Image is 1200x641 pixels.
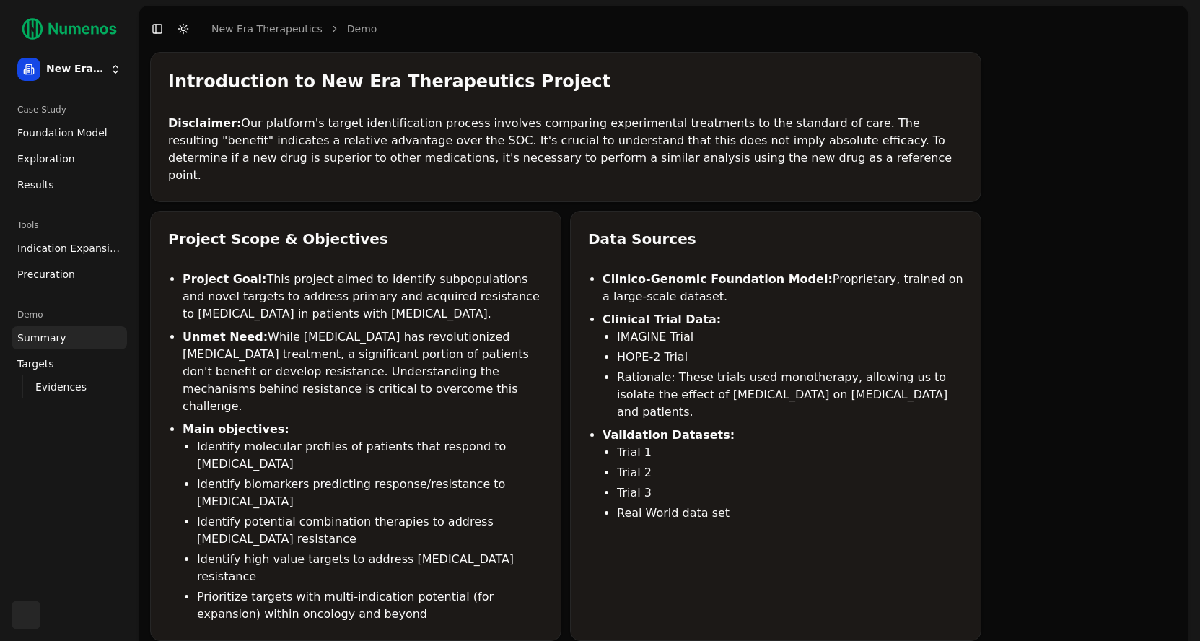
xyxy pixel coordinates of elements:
span: Summary [17,331,66,345]
strong: Disclaimer: [168,116,241,130]
nav: breadcrumb [211,22,377,36]
li: Trial 3 [617,484,963,502]
span: Targets [17,357,54,371]
li: Identify potential combination therapies to address [MEDICAL_DATA] resistance [197,513,543,548]
div: Project Scope & Objectives [168,229,543,249]
span: Results [17,178,54,192]
span: Foundation Model [17,126,108,140]
a: New Era Therapeutics [211,22,323,36]
p: Our platform's target identification process involves comparing experimental treatments to the st... [168,115,963,184]
li: While [MEDICAL_DATA] has revolutionized [MEDICAL_DATA] treatment, a significant portion of patien... [183,328,543,415]
span: Evidences [35,380,87,394]
strong: Project Goal: [183,272,266,286]
li: IMAGINE Trial [617,328,963,346]
a: Precuration [12,263,127,286]
li: Identify high value targets to address [MEDICAL_DATA] resistance [197,551,543,585]
div: Tools [12,214,127,237]
li: This project aimed to identify subpopulations and novel targets to address primary and acquired r... [183,271,543,323]
span: Indication Expansion [17,241,121,256]
a: Foundation Model [12,121,127,144]
li: Trial 2 [617,464,963,481]
a: Results [12,173,127,196]
img: Numenos [12,12,127,46]
a: Evidences [30,377,110,397]
button: New Era Therapeutics [12,52,127,87]
li: Prioritize targets with multi-indication potential (for expansion) within oncology and beyond [197,588,543,623]
div: Introduction to New Era Therapeutics Project [168,70,963,93]
a: Targets [12,352,127,375]
strong: Main objectives: [183,422,289,436]
a: Summary [12,326,127,349]
li: HOPE-2 Trial [617,349,963,366]
strong: Unmet Need: [183,330,268,344]
a: Indication Expansion [12,237,127,260]
a: Exploration [12,147,127,170]
span: Exploration [17,152,75,166]
strong: Clinical Trial Data: [603,313,721,326]
span: Precuration [17,267,75,282]
span: New Era Therapeutics [46,63,104,76]
div: Case Study [12,98,127,121]
div: Demo [12,303,127,326]
strong: Clinico-Genomic Foundation Model: [603,272,833,286]
li: Real World data set [617,505,963,522]
li: Trial 1 [617,444,963,461]
a: Demo [347,22,377,36]
li: Identify molecular profiles of patients that respond to [MEDICAL_DATA] [197,438,543,473]
li: Proprietary, trained on a large-scale dataset. [603,271,963,305]
div: Data Sources [588,229,963,249]
li: Rationale: These trials used monotherapy, allowing us to isolate the effect of [MEDICAL_DATA] on ... [617,369,963,421]
li: Identify biomarkers predicting response/resistance to [MEDICAL_DATA] [197,476,543,510]
strong: Validation Datasets: [603,428,735,442]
